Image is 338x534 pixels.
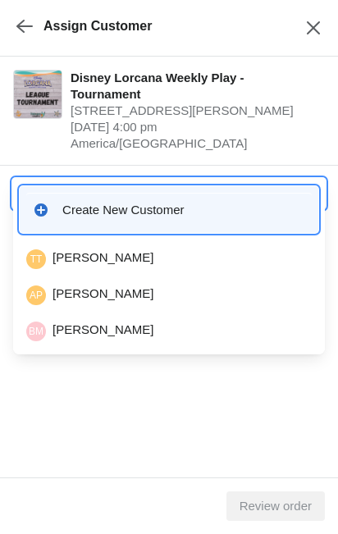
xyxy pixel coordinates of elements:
[13,276,325,312] li: Ashtyn Perez
[13,243,325,276] li: Ty Tidwell
[71,119,317,152] span: [DATE] 4:00 pm America/[GEOGRAPHIC_DATA]
[43,16,152,35] h2: Assign Customer
[30,290,43,301] text: AP
[62,202,305,218] div: Create New Customer
[26,249,312,269] div: [PERSON_NAME]
[299,13,328,43] button: Close
[14,71,62,118] img: Disney Lorcana Weekly Play - Tournament | 2040 Louetta Rd Ste I Spring, TX 77388 | August 17 | 4:...
[30,253,43,265] text: TT
[26,322,312,341] div: [PERSON_NAME]
[71,103,317,119] span: [STREET_ADDRESS][PERSON_NAME]
[29,326,43,337] text: BM
[71,70,317,103] span: Disney Lorcana Weekly Play - Tournament
[26,249,46,269] span: Ty Tidwell
[26,322,46,341] span: Brandon McCarty
[26,285,46,305] span: Ashtyn Perez
[13,312,325,348] li: Brandon McCarty
[26,285,312,305] div: [PERSON_NAME]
